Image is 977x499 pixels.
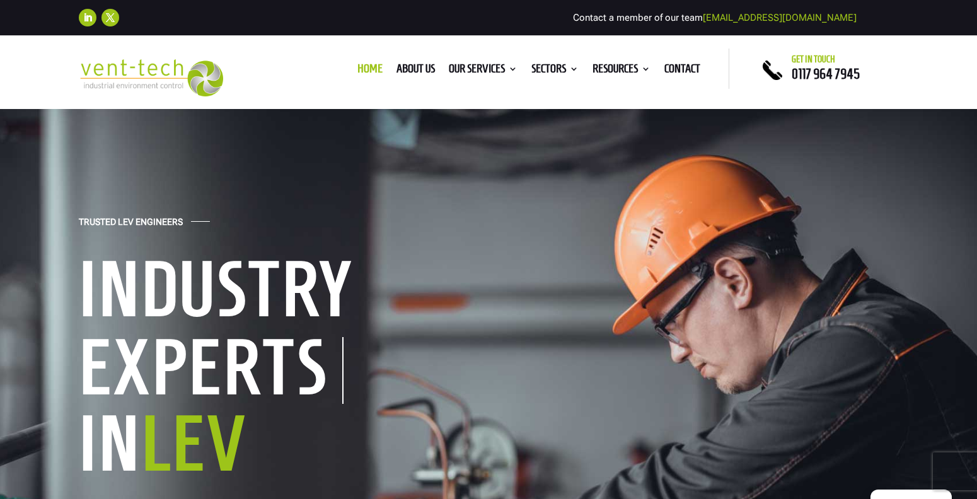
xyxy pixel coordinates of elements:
[79,249,470,335] h1: Industry
[449,64,517,78] a: Our Services
[792,54,835,64] span: Get in touch
[101,9,119,26] a: Follow on X
[79,59,223,96] img: 2023-09-27T08_35_16.549ZVENT-TECH---Clear-background
[79,404,470,490] h1: In
[703,12,857,23] a: [EMAIL_ADDRESS][DOMAIN_NAME]
[573,12,857,23] span: Contact a member of our team
[593,64,650,78] a: Resources
[79,217,183,234] h4: Trusted LEV Engineers
[357,64,383,78] a: Home
[664,64,700,78] a: Contact
[396,64,435,78] a: About us
[79,9,96,26] a: Follow on LinkedIn
[141,402,248,485] span: LEV
[531,64,579,78] a: Sectors
[79,337,344,404] h1: Experts
[792,66,860,81] a: 0117 964 7945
